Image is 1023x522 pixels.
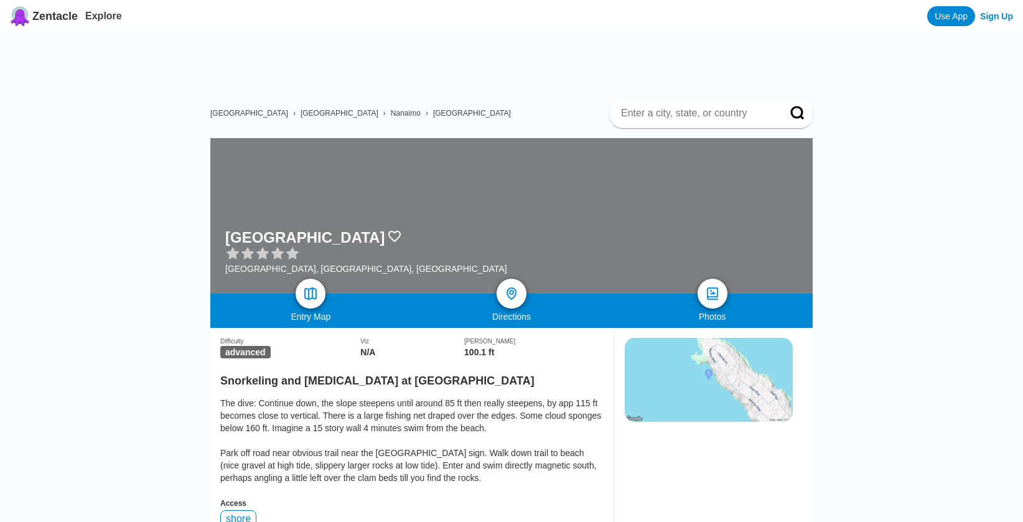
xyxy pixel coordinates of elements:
div: Access [220,499,604,508]
a: photos [698,279,727,309]
a: Zentacle logoZentacle [10,6,78,26]
span: Zentacle [32,10,78,23]
a: Nanaimo [391,109,421,118]
span: › [293,109,296,118]
div: Entry Map [210,312,411,322]
div: Viz [360,338,464,345]
a: [GEOGRAPHIC_DATA] [433,109,511,118]
div: Directions [411,312,612,322]
img: photos [705,286,720,301]
a: Use App [927,6,975,26]
div: Difficulty [220,338,360,345]
img: map [303,286,318,301]
iframe: Advertisement [220,32,813,88]
h2: Snorkeling and [MEDICAL_DATA] at [GEOGRAPHIC_DATA] [220,367,604,388]
a: Explore [85,11,122,21]
a: [GEOGRAPHIC_DATA] [210,109,288,118]
div: [PERSON_NAME] [464,338,604,345]
h1: [GEOGRAPHIC_DATA] [225,229,385,246]
input: Enter a city, state, or country [620,107,773,119]
a: [GEOGRAPHIC_DATA] [301,109,378,118]
div: [GEOGRAPHIC_DATA], [GEOGRAPHIC_DATA], [GEOGRAPHIC_DATA] [225,264,507,274]
div: The dive: Continue down, the slope steepens until around 85 ft then really steepens, by app 115 f... [220,397,604,484]
img: Zentacle logo [10,6,30,26]
a: Sign Up [980,11,1013,21]
a: map [296,279,325,309]
img: staticmap [625,338,793,422]
div: 100.1 ft [464,347,604,357]
span: › [383,109,386,118]
div: N/A [360,347,464,357]
div: Photos [612,312,813,322]
span: advanced [220,346,271,358]
span: › [426,109,428,118]
img: directions [504,286,519,301]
